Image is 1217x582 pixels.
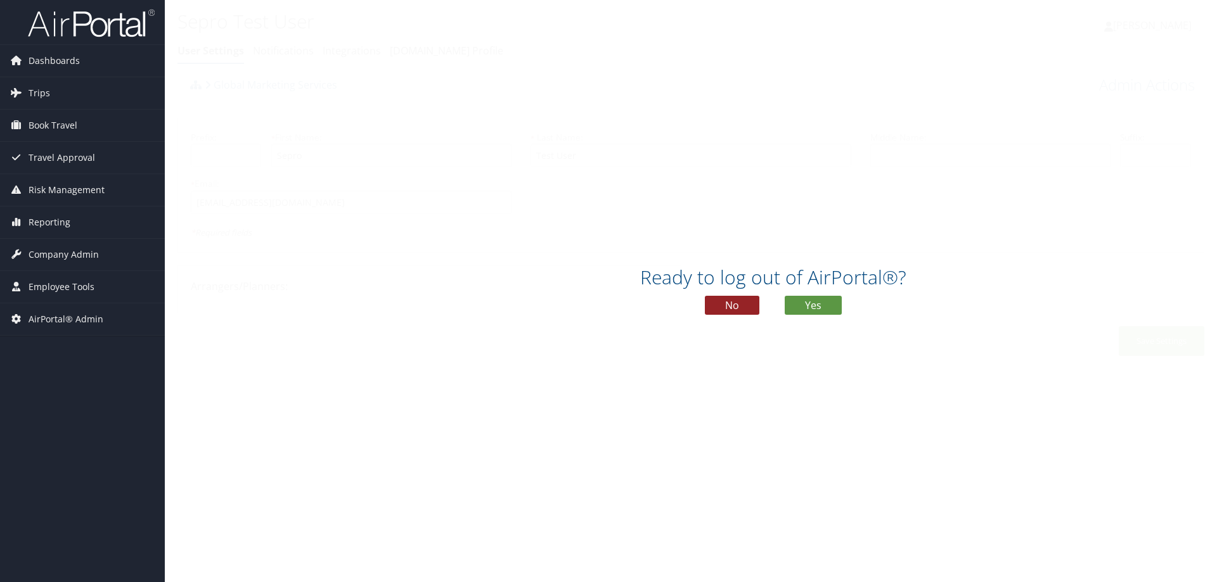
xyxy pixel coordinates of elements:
[29,77,50,109] span: Trips
[29,142,95,174] span: Travel Approval
[29,110,77,141] span: Book Travel
[29,174,105,206] span: Risk Management
[29,206,70,238] span: Reporting
[29,239,99,270] span: Company Admin
[705,296,759,315] button: No
[785,296,842,315] button: Yes
[29,271,94,303] span: Employee Tools
[28,8,155,38] img: airportal-logo.png
[29,45,80,77] span: Dashboards
[29,303,103,335] span: AirPortal® Admin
